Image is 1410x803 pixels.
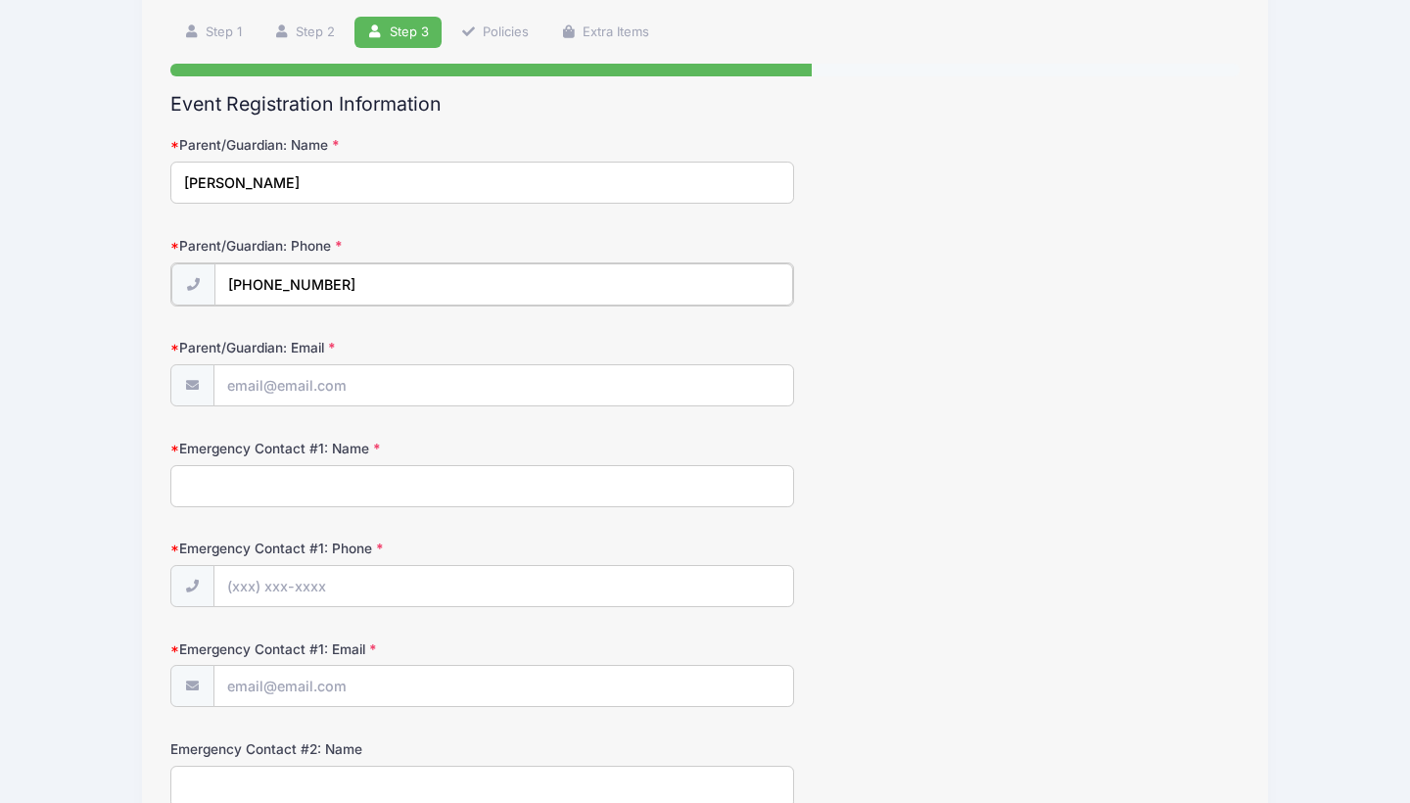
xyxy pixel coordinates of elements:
label: Emergency Contact #1: Email [170,639,527,659]
a: Policies [447,17,541,49]
a: Step 3 [354,17,442,49]
input: email@email.com [213,364,794,406]
input: (xxx) xxx-xxxx [214,263,793,306]
a: Extra Items [547,17,662,49]
label: Parent/Guardian: Phone [170,236,527,256]
input: (xxx) xxx-xxxx [213,565,794,607]
label: Emergency Contact #1: Name [170,439,527,458]
label: Emergency Contact #1: Phone [170,539,527,558]
label: Parent/Guardian: Name [170,135,527,155]
input: email@email.com [213,665,794,707]
a: Step 2 [261,17,349,49]
h2: Event Registration Information [170,93,1240,116]
label: Emergency Contact #2: Name [170,739,527,759]
label: Parent/Guardian: Email [170,338,527,357]
a: Step 1 [170,17,255,49]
